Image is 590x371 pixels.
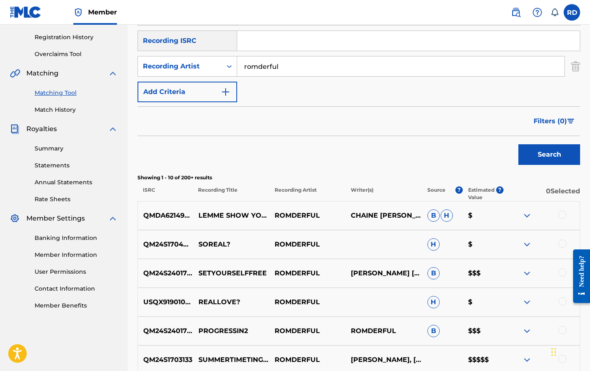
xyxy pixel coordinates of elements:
[108,124,118,134] img: expand
[35,50,118,59] a: Overclaims Tool
[35,195,118,204] a: Rate Sheets
[522,297,532,307] img: expand
[193,186,269,201] p: Recording Title
[138,268,193,278] p: QM24S2401727
[138,211,193,221] p: QMDA62149290
[463,297,504,307] p: $
[522,268,532,278] img: expand
[269,186,345,201] p: Recording Artist
[269,268,345,278] p: ROMDERFUL
[193,297,269,307] p: REALLOVE?
[508,4,524,21] a: Public Search
[522,326,532,336] img: expand
[567,242,590,310] iframe: Resource Center
[10,6,42,18] img: MLC Logo
[518,144,580,165] button: Search
[571,56,580,77] img: Delete Criterion
[10,124,20,134] img: Royalties
[269,297,345,307] p: ROMDERFUL
[35,161,118,170] a: Statements
[529,111,580,131] button: Filters (0)
[35,178,118,187] a: Annual Statements
[138,355,193,365] p: QM24S1703133
[193,355,269,365] p: SUMMERTIMETING (FEAT. [PERSON_NAME], EMMAVIE & [PERSON_NAME])
[345,186,422,201] p: Writer(s)
[463,326,504,336] p: $$$
[26,68,58,78] span: Matching
[504,186,580,201] p: 0 Selected
[269,355,345,365] p: ROMDERFUL
[138,297,193,307] p: USQX91901066
[138,240,193,249] p: QM24S1704042
[221,87,231,97] img: 9d2ae6d4665cec9f34b9.svg
[551,340,556,364] div: Drag
[427,296,440,308] span: H
[138,326,193,336] p: QM24S2401728
[108,214,118,223] img: expand
[35,33,118,42] a: Registration History
[427,267,440,279] span: B
[522,211,532,221] img: expand
[345,355,422,365] p: [PERSON_NAME], [PERSON_NAME], [PERSON_NAME], [PERSON_NAME]
[269,211,345,221] p: ROMDERFUL
[455,186,463,194] span: ?
[35,89,118,97] a: Matching Tool
[269,326,345,336] p: ROMDERFUL
[427,325,440,337] span: B
[35,251,118,259] a: Member Information
[463,211,504,221] p: $
[463,240,504,249] p: $
[534,116,567,126] span: Filters ( 0 )
[193,326,269,336] p: PROGRESSIN2
[532,7,542,17] img: help
[193,240,269,249] p: SOREAL?
[564,4,580,21] div: User Menu
[138,174,580,181] p: Showing 1 - 10 of 200+ results
[427,209,440,222] span: B
[35,268,118,276] a: User Permissions
[441,209,453,222] span: H
[550,8,559,16] div: Notifications
[345,326,422,336] p: ROMDERFUL
[269,240,345,249] p: ROMDERFUL
[463,268,504,278] p: $$$
[522,355,532,365] img: expand
[35,106,118,114] a: Match History
[463,355,504,365] p: $$$$$
[10,214,20,223] img: Member Settings
[427,186,445,201] p: Source
[138,5,580,169] form: Search Form
[73,7,83,17] img: Top Rightsholder
[529,4,546,21] div: Help
[35,301,118,310] a: Member Benefits
[427,238,440,251] span: H
[26,124,57,134] span: Royalties
[143,61,217,71] div: Recording Artist
[496,186,504,194] span: ?
[193,211,269,221] p: LEMME SHOW YOU? (FEAT. CJ FLY)
[35,144,118,153] a: Summary
[193,268,269,278] p: SETYOURSELFFREE
[567,119,574,124] img: filter
[549,331,590,371] iframe: Chat Widget
[345,211,422,221] p: CHAINE [PERSON_NAME], [PERSON_NAME] [PERSON_NAME], [PERSON_NAME] [PERSON_NAME]
[88,7,117,17] span: Member
[345,268,422,278] p: [PERSON_NAME] [PERSON_NAME]
[10,68,20,78] img: Matching
[138,82,237,102] button: Add Criteria
[108,68,118,78] img: expand
[138,186,193,201] p: ISRC
[26,214,85,223] span: Member Settings
[511,7,521,17] img: search
[468,186,496,201] p: Estimated Value
[35,284,118,293] a: Contact Information
[522,240,532,249] img: expand
[35,234,118,242] a: Banking Information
